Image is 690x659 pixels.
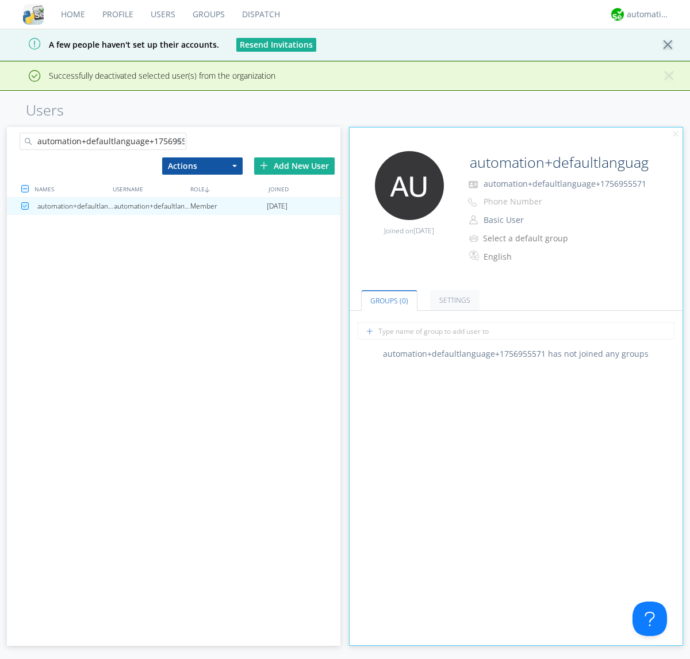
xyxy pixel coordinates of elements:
[632,602,667,636] iframe: Toggle Customer Support
[190,198,267,215] div: Member
[350,348,683,360] div: automation+defaultlanguage+1756955571 has not joined any groups
[267,198,287,215] span: [DATE]
[266,180,343,197] div: JOINED
[468,198,477,207] img: phone-outline.svg
[236,38,316,52] button: Resend Invitations
[9,70,275,81] span: Successfully deactivated selected user(s) from the organization
[9,39,219,50] span: A few people haven't set up their accounts.
[413,226,434,236] span: [DATE]
[162,157,243,175] button: Actions
[114,198,190,215] div: automation+defaultlanguage+1756955571
[37,198,114,215] div: automation+defaultlanguage+1756955571
[384,226,434,236] span: Joined on
[7,198,340,215] a: automation+defaultlanguage+1756955571automation+defaultlanguage+1756955571Member[DATE]
[469,230,480,246] img: icon-alert-users-thin-outline.svg
[484,251,580,263] div: English
[611,8,624,21] img: d2d01cd9b4174d08988066c6d424eccd
[484,178,646,189] span: automation+defaultlanguage+1756955571
[254,157,335,175] div: Add New User
[627,9,670,20] div: automation+atlas
[672,130,680,138] img: cancel.svg
[430,290,480,310] a: Settings
[469,249,481,263] img: In groups with Translation enabled, this user's messages will be automatically translated to and ...
[361,290,417,311] a: Groups (0)
[23,4,44,25] img: cddb5a64eb264b2086981ab96f4c1ba7
[469,215,478,225] img: person-outline.svg
[32,180,109,197] div: NAMES
[110,180,187,197] div: USERNAME
[480,212,595,228] button: Basic User
[483,233,579,244] div: Select a default group
[375,151,444,220] img: 373638.png
[358,322,674,340] input: Type name of group to add user to
[260,161,268,169] img: plus.svg
[20,133,186,150] input: Search users
[187,180,265,197] div: ROLE
[465,151,651,174] input: Name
